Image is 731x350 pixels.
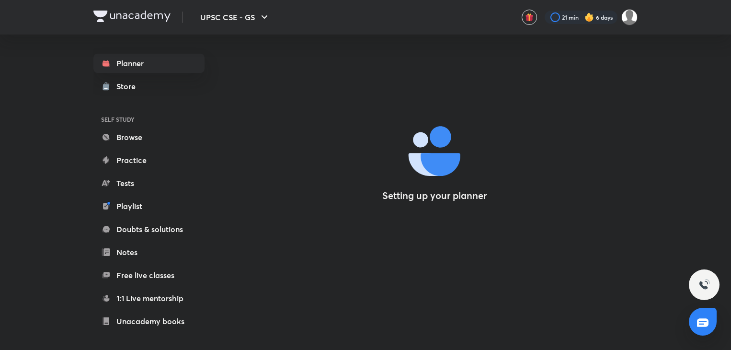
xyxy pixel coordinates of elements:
a: Unacademy books [93,312,205,331]
img: Company Logo [93,11,171,22]
a: Notes [93,243,205,262]
div: Store [116,81,141,92]
a: Company Logo [93,11,171,24]
img: SP [621,9,638,25]
img: avatar [525,13,534,22]
a: Doubts & solutions [93,220,205,239]
button: avatar [522,10,537,25]
a: Store [93,77,205,96]
img: streak [584,12,594,22]
img: ttu [698,279,710,291]
h4: Setting up your planner [382,190,487,201]
button: UPSC CSE - GS [194,8,276,27]
a: Browse [93,128,205,147]
a: Playlist [93,197,205,216]
a: 1:1 Live mentorship [93,289,205,308]
a: Planner [93,54,205,73]
a: Practice [93,151,205,170]
a: Free live classes [93,266,205,285]
h6: SELF STUDY [93,111,205,128]
a: Tests [93,174,205,193]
